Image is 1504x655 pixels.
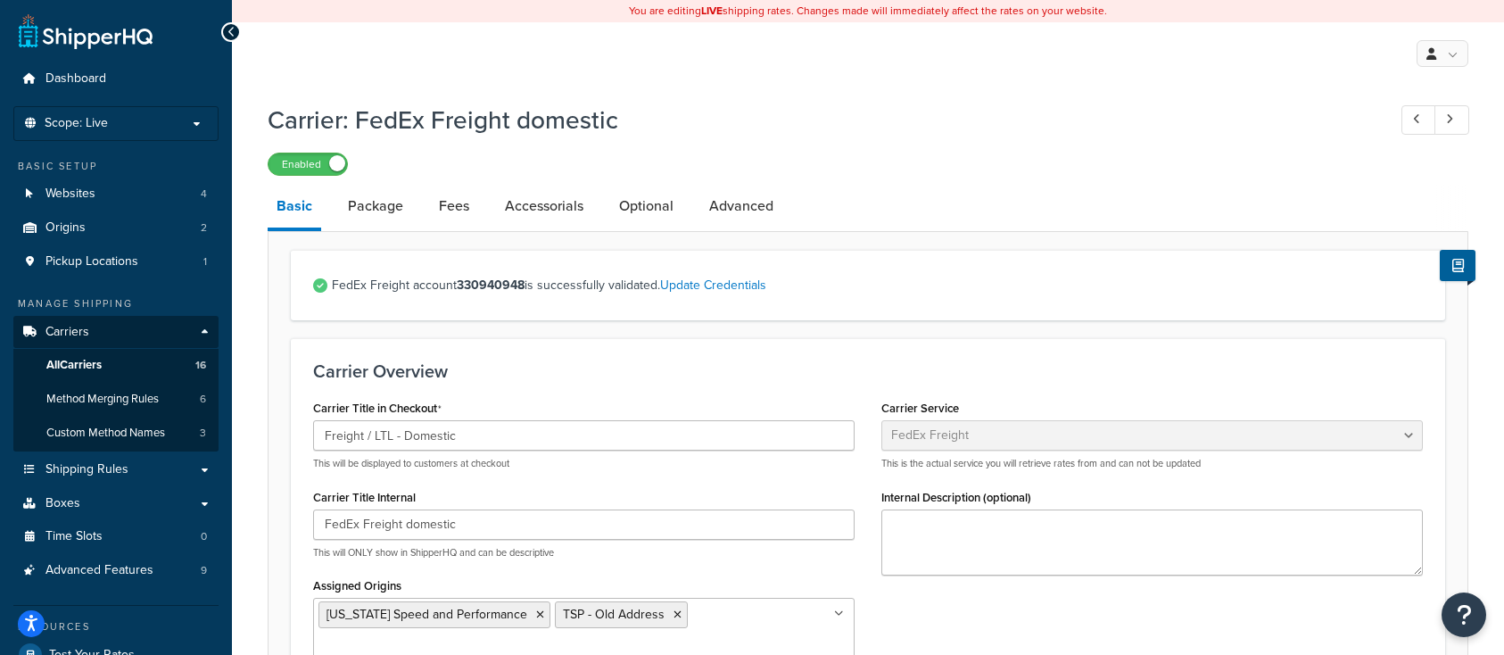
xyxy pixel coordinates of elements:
span: All Carriers [46,358,102,373]
a: Basic [268,185,321,231]
span: Dashboard [45,71,106,87]
label: Assigned Origins [313,579,401,593]
a: Advanced [700,185,782,228]
button: Show Help Docs [1440,250,1475,281]
a: Shipping Rules [13,453,219,486]
span: 9 [201,563,207,578]
span: 0 [201,529,207,544]
li: Carriers [13,316,219,452]
span: 16 [195,358,206,373]
li: Pickup Locations [13,245,219,278]
span: Custom Method Names [46,426,165,441]
span: Boxes [45,496,80,511]
p: This is the actual service you will retrieve rates from and can not be updated [881,457,1423,470]
p: This will ONLY show in ShipperHQ and can be descriptive [313,546,855,560]
span: [US_STATE] Speed and Performance [326,605,527,624]
div: Manage Shipping [13,296,219,311]
a: Fees [430,185,478,228]
a: Dashboard [13,62,219,95]
a: Boxes [13,487,219,520]
a: Origins2 [13,211,219,245]
span: Time Slots [45,529,103,544]
label: Enabled [269,153,347,175]
span: TSP - Old Address [563,605,665,624]
span: Pickup Locations [45,254,138,269]
a: Time Slots0 [13,520,219,553]
li: Time Slots [13,520,219,553]
span: Scope: Live [45,116,108,131]
a: Carriers [13,316,219,349]
span: Shipping Rules [45,462,128,477]
label: Carrier Title Internal [313,491,416,504]
li: Method Merging Rules [13,383,219,416]
li: Websites [13,178,219,211]
a: Optional [610,185,682,228]
h3: Carrier Overview [313,361,1423,381]
li: Origins [13,211,219,245]
span: 3 [200,426,206,441]
span: Origins [45,220,86,236]
a: Websites4 [13,178,219,211]
a: Pickup Locations1 [13,245,219,278]
a: Previous Record [1401,105,1436,135]
a: AllCarriers16 [13,349,219,382]
span: Carriers [45,325,89,340]
a: Package [339,185,412,228]
span: Websites [45,187,95,202]
label: Carrier Service [881,402,959,415]
div: Basic Setup [13,159,219,174]
a: Next Record [1434,105,1469,135]
h1: Carrier: FedEx Freight domestic [268,103,1368,137]
span: 1 [203,254,207,269]
span: 4 [201,187,207,202]
span: 6 [200,392,206,407]
a: Accessorials [496,185,592,228]
a: Method Merging Rules6 [13,383,219,416]
span: FedEx Freight account is successfully validated. [332,273,1423,298]
span: Method Merging Rules [46,392,159,407]
label: Internal Description (optional) [881,491,1031,504]
span: 2 [201,220,207,236]
li: Advanced Features [13,554,219,587]
button: Open Resource Center [1442,593,1486,637]
div: Resources [13,619,219,634]
strong: 330940948 [457,276,525,294]
li: Custom Method Names [13,417,219,450]
b: LIVE [701,3,723,19]
span: Advanced Features [45,563,153,578]
a: Custom Method Names3 [13,417,219,450]
a: Advanced Features9 [13,554,219,587]
p: This will be displayed to customers at checkout [313,457,855,470]
label: Carrier Title in Checkout [313,402,442,416]
a: Update Credentials [660,276,766,294]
